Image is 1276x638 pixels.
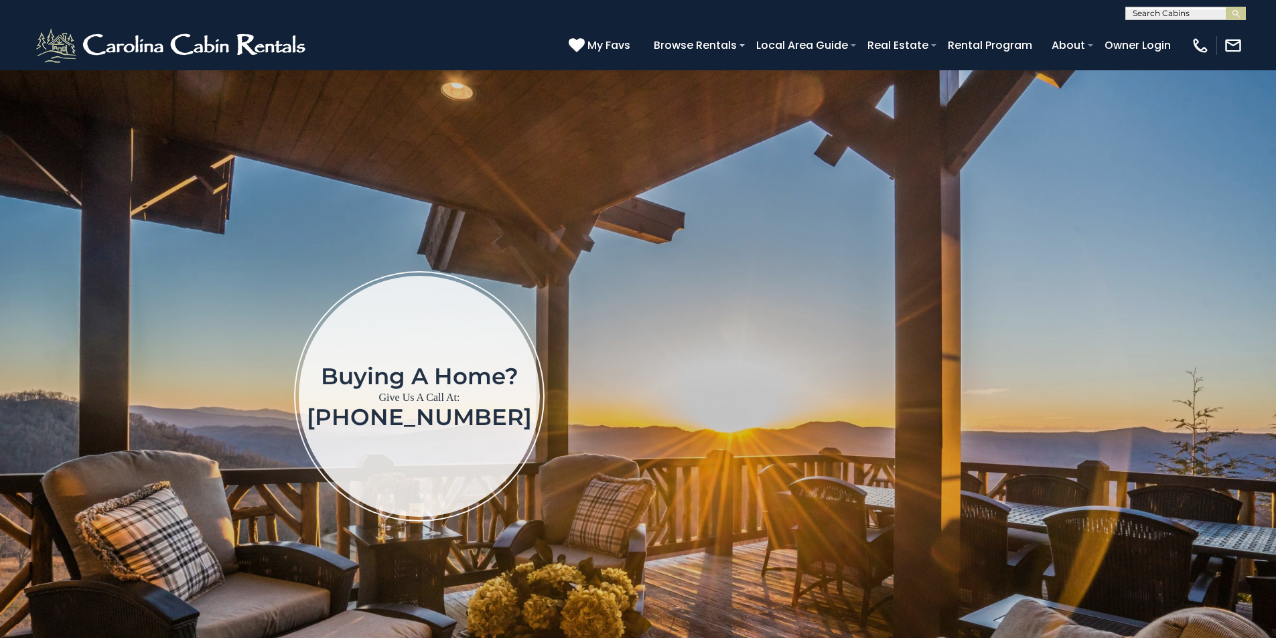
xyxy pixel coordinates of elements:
a: Browse Rentals [647,33,743,57]
img: phone-regular-white.png [1191,36,1210,55]
img: mail-regular-white.png [1224,36,1243,55]
span: My Favs [587,37,630,54]
a: Local Area Guide [750,33,855,57]
img: White-1-2.png [33,25,311,66]
a: About [1045,33,1092,57]
a: My Favs [569,37,634,54]
a: Real Estate [861,33,935,57]
h1: Buying a home? [307,364,532,388]
a: Rental Program [941,33,1039,57]
p: Give Us A Call At: [307,388,532,407]
a: [PHONE_NUMBER] [307,403,532,431]
a: Owner Login [1098,33,1178,57]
